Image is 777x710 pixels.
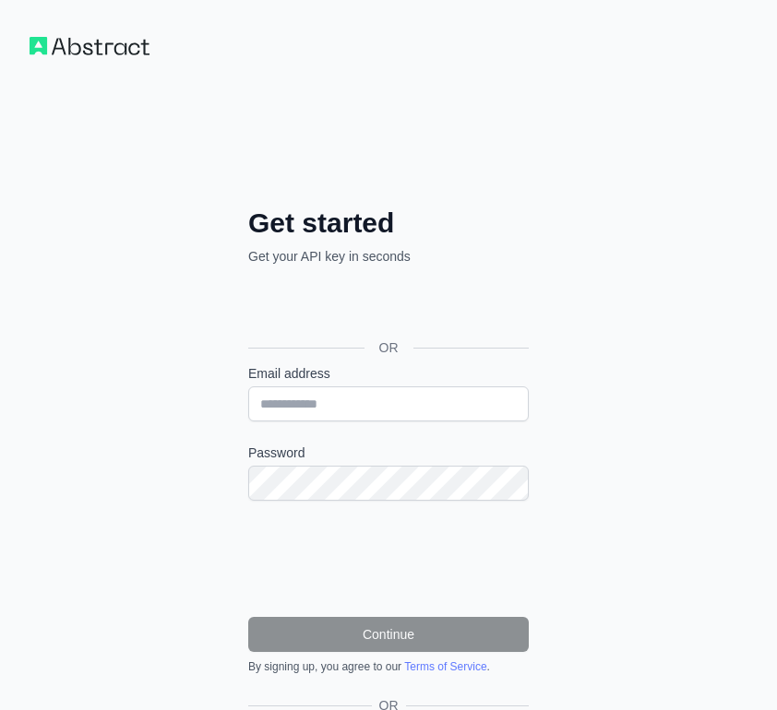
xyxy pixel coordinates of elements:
label: Password [248,444,529,462]
span: OR [365,338,413,357]
a: Terms of Service [404,660,486,673]
iframe: reCAPTCHA [248,523,529,595]
h2: Get started [248,207,529,240]
img: Workflow [30,37,149,55]
button: Continue [248,617,529,652]
label: Email address [248,364,529,383]
div: By signing up, you agree to our . [248,659,529,674]
iframe: Nút Đăng nhập bằng Google [239,286,534,326]
p: Get your API key in seconds [248,247,529,266]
